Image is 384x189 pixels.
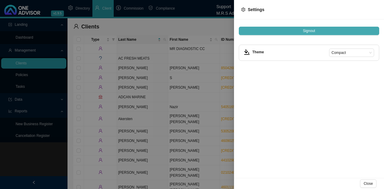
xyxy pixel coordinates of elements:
[364,181,373,187] span: Close
[303,28,315,34] span: Signout
[239,27,379,35] button: Signout
[244,49,250,55] span: bg-colors
[360,179,376,188] button: Close
[248,7,264,12] span: Settings
[331,49,372,57] span: Compact
[252,49,329,55] h4: Theme
[241,7,245,12] span: setting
